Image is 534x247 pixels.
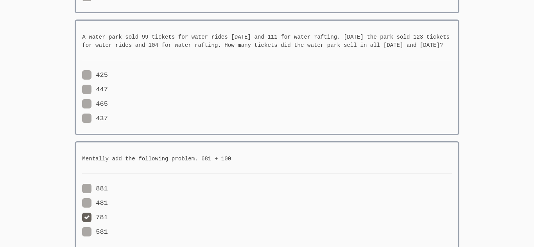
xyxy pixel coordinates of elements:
label: 447 [82,85,108,95]
label: 581 [82,227,108,237]
label: 465 [82,99,108,109]
label: 881 [82,184,108,194]
label: 781 [82,213,108,223]
h5: A water park sold 99 tickets for water rides [DATE] and 111 for water rafting. [DATE] the park so... [82,33,452,50]
h5: Mentally add the following problem. 681 + 100 [82,155,452,163]
label: 437 [82,114,108,124]
label: 425 [82,70,108,80]
label: 481 [82,198,108,208]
